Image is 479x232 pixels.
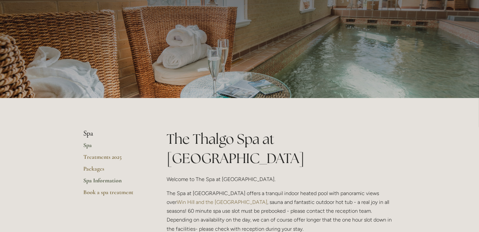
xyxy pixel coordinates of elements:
[83,165,146,177] a: Packages
[83,189,146,200] a: Book a spa treatment
[167,129,396,168] h1: The Thalgo Spa at [GEOGRAPHIC_DATA]
[167,175,396,184] p: Welcome to The Spa at [GEOGRAPHIC_DATA].
[83,153,146,165] a: Treatments 2025
[177,199,267,205] a: Win Hill and the [GEOGRAPHIC_DATA]
[83,129,146,138] li: Spa
[83,141,146,153] a: Spa
[83,177,146,189] a: Spa Information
